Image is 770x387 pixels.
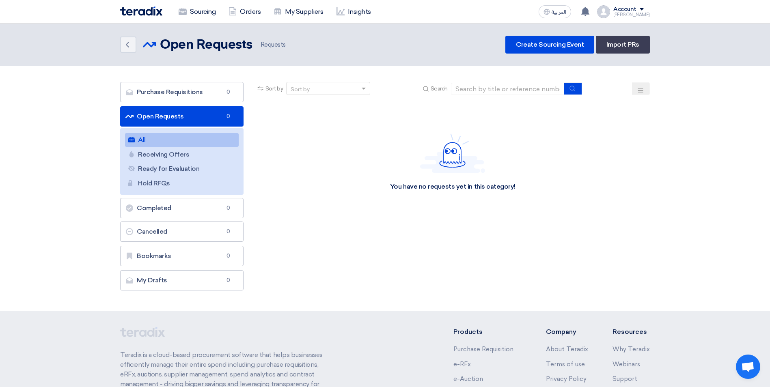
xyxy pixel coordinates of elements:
[453,327,522,337] li: Products
[224,88,233,96] span: 0
[613,6,636,13] div: Account
[596,36,650,54] a: Import PRs
[160,37,252,53] h2: Open Requests
[125,162,239,176] a: Ready for Evaluation
[546,346,588,353] a: About Teradix
[546,327,588,337] li: Company
[546,375,587,383] a: Privacy Policy
[451,83,565,95] input: Search by title or reference number
[120,270,244,290] a: My Drafts0
[125,133,239,147] a: All
[291,85,310,94] div: Sort by
[267,3,330,21] a: My Suppliers
[546,361,585,368] a: Terms of use
[597,5,610,18] img: profile_test.png
[453,346,513,353] a: Purchase Requisition
[120,6,162,16] img: Teradix logo
[431,84,448,93] span: Search
[120,221,244,242] a: Cancelled0
[613,327,650,337] li: Resources
[613,375,637,383] a: Support
[265,84,283,93] span: Sort by
[539,5,571,18] button: العربية
[505,36,594,54] a: Create Sourcing Event
[120,82,244,102] a: Purchase Requisitions0
[259,40,286,49] span: Requests
[222,3,267,21] a: Orders
[125,148,239,161] a: Receiving Offers
[453,375,483,383] a: e-Auction
[613,361,640,368] a: Webinars
[224,252,233,260] span: 0
[120,106,244,127] a: Open Requests0
[736,355,760,379] div: Open chat
[224,204,233,212] span: 0
[552,9,566,15] span: العربية
[120,246,244,266] a: Bookmarks0
[125,176,239,190] a: Hold RFQs
[390,183,515,191] div: You have no requests yet in this category!
[224,112,233,120] span: 0
[172,3,222,21] a: Sourcing
[120,198,244,218] a: Completed0
[330,3,377,21] a: Insights
[613,13,650,17] div: [PERSON_NAME]
[224,276,233,284] span: 0
[224,228,233,236] span: 0
[453,361,471,368] a: e-RFx
[613,346,650,353] a: Why Teradix
[420,133,485,173] img: Hello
